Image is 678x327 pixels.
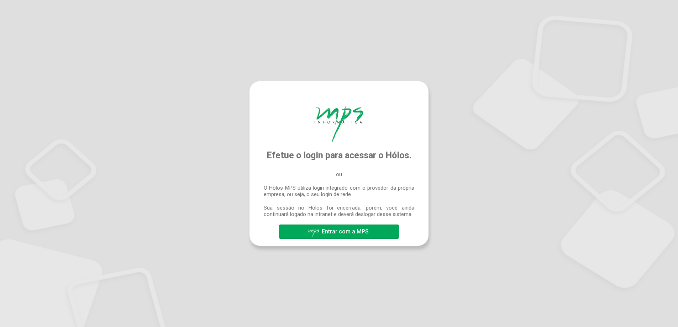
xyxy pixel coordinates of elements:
[264,205,414,217] span: Sua sessão no Hólos foi encerrada, porém, você ainda continuará logado na intranet e deverá deslo...
[315,106,363,143] img: Hólos Mps Digital
[336,171,342,178] span: ou
[264,185,414,197] span: O Hólos MPS utiliza login integrado com o provedor da própria empresa, ou seja, o seu login de rede.
[279,225,399,239] button: Entrar com a MPS
[267,150,411,160] span: Efetue o login para acessar o Hólos.
[322,228,369,235] span: Entrar com a MPS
